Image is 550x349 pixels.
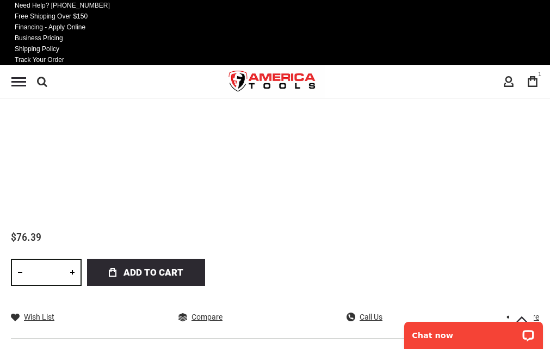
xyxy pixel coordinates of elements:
a: Free Shipping Over $150 [11,11,91,22]
span: Compare [191,313,223,321]
a: Business Pricing [11,33,66,43]
a: Compare [178,312,223,322]
a: store logo [220,61,325,102]
a: Wish List [11,312,54,322]
iframe: LiveChat chat widget [397,315,550,349]
div: Menu [11,77,26,86]
iframe: Secure express checkout frame [208,257,354,288]
a: Track Your Order [11,54,67,65]
span: Call Us [360,313,382,321]
a: Call Us [347,312,382,322]
button: Add to Cart [87,259,205,286]
a: 1 [522,71,543,92]
img: America Tools [220,61,325,102]
span: Wish List [24,313,54,321]
span: $76.39 [11,230,41,244]
a: Shipping Policy [11,43,63,54]
a: Financing - Apply Online [11,22,89,33]
span: Add to Cart [123,259,183,286]
span: 1 [538,71,541,77]
span: Shipping Policy [15,45,59,53]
